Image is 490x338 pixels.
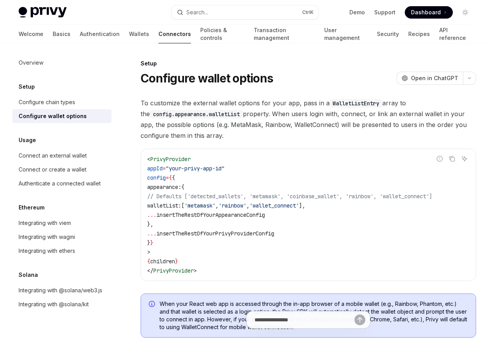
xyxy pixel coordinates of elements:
div: Integrating with @solana/web3.js [19,286,102,295]
a: Authenticate a connected wallet [12,177,112,190]
a: Connectors [158,25,191,43]
div: Integrating with @solana/kit [19,300,89,309]
span: [ [181,202,184,209]
a: Dashboard [405,6,453,19]
a: Recipes [408,25,430,43]
a: Integrating with ethers [12,244,112,258]
div: Configure wallet options [19,112,87,121]
span: Open in ChatGPT [411,74,458,82]
div: Integrating with viem [19,218,71,228]
div: Connect or create a wallet [19,165,86,174]
div: Integrating with ethers [19,246,75,256]
a: Integrating with viem [12,216,112,230]
span: } [147,239,150,246]
code: WalletListEntry [330,99,382,108]
span: PrivyProvider [153,267,194,274]
span: children [150,258,175,265]
h5: Ethereum [19,203,45,212]
span: Ctrl K [302,9,314,15]
button: Open in ChatGPT [397,72,463,85]
a: Demo [349,9,365,16]
a: Connect an external wallet [12,149,112,163]
a: User management [324,25,368,43]
button: Copy the contents from the code block [447,154,457,164]
a: Welcome [19,25,43,43]
span: appId [147,165,163,172]
div: Configure chain types [19,98,75,107]
a: Security [377,25,399,43]
span: "your-privy-app-id" [166,165,225,172]
span: }, [147,221,153,228]
span: config [147,174,166,181]
a: Configure wallet options [12,109,112,123]
a: Integrating with wagmi [12,230,112,244]
span: walletList: [147,202,181,209]
span: When your React web app is accessed through the in-app browser of a mobile wallet (e.g., Rainbow,... [160,300,468,331]
span: > [147,249,150,256]
a: Policies & controls [200,25,244,43]
span: = [166,174,169,181]
span: PrivyProvider [150,156,191,163]
img: light logo [19,7,67,18]
a: Overview [12,56,112,70]
div: Setup [141,60,476,67]
a: API reference [439,25,471,43]
a: Configure chain types [12,95,112,109]
h5: Setup [19,82,35,91]
a: Integrating with @solana/web3.js [12,283,112,297]
a: Connect or create a wallet [12,163,112,177]
span: </ [147,267,153,274]
span: 'wallet_connect' [249,202,299,209]
button: Report incorrect code [435,154,445,164]
span: = [163,165,166,172]
svg: Info [149,301,156,309]
a: Authentication [80,25,120,43]
input: Ask a question... [254,311,354,328]
span: To customize the external wallet options for your app, pass in a array to the property. When user... [141,98,476,141]
h5: Usage [19,136,36,145]
span: 'rainbow' [218,202,246,209]
a: Basics [53,25,70,43]
span: > [194,267,197,274]
span: ], [299,202,305,209]
button: Open search [172,5,318,19]
span: insertTheRestOfYourPrivyProviderConfig [156,230,274,237]
a: Support [374,9,395,16]
span: { [181,184,184,190]
span: } [150,239,153,246]
h1: Configure wallet options [141,71,273,85]
div: Overview [19,58,43,67]
span: Dashboard [411,9,441,16]
div: Integrating with wagmi [19,232,75,242]
h5: Solana [19,270,38,280]
span: , [215,202,218,209]
a: Transaction management [254,25,315,43]
span: insertTheRestOfYourAppearanceConfig [156,211,265,218]
a: Wallets [129,25,149,43]
span: // Defaults ['detected_wallets', 'metamask', 'coinbase_wallet', 'rainbow', 'wallet_connect'] [147,193,432,200]
span: < [147,156,150,163]
span: ... [147,230,156,237]
button: Ask AI [459,154,469,164]
span: { [169,174,172,181]
span: { [172,174,175,181]
div: Authenticate a connected wallet [19,179,101,188]
span: } [175,258,178,265]
span: ... [147,211,156,218]
span: appearance: [147,184,181,190]
button: Toggle dark mode [459,6,471,19]
div: Search... [186,8,208,17]
code: config.appearance.walletList [150,110,243,118]
span: , [246,202,249,209]
span: 'metamask' [184,202,215,209]
button: Send message [354,314,365,325]
div: Connect an external wallet [19,151,87,160]
a: Integrating with @solana/kit [12,297,112,311]
span: { [147,258,150,265]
